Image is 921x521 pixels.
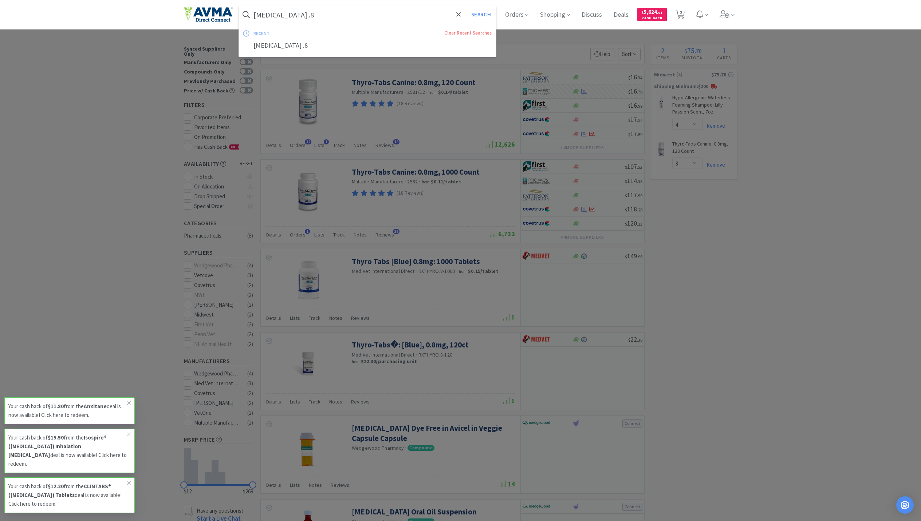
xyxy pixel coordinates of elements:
div: recent [253,28,357,39]
p: Your cash back of from the deal is now available! Click here to redeem. [8,433,127,468]
strong: Anxitane [84,403,107,410]
a: $5,624.01Cash Back [637,5,667,24]
img: e4e33dab9f054f5782a47901c742baa9_102.png [184,7,233,22]
button: Search [466,6,496,23]
strong: $15.50 [48,434,64,441]
span: $ [642,10,643,15]
input: Search by item, sku, manufacturer, ingredient, size... [239,6,496,23]
strong: $11.80 [48,403,64,410]
a: Clear Recent Searches [444,30,492,36]
a: Deals [611,12,631,18]
strong: Isospire® ([MEDICAL_DATA]) Inhalation [MEDICAL_DATA] [8,434,107,458]
span: Cash Back [642,16,662,21]
div: [MEDICAL_DATA] .8 [239,39,496,52]
p: Your cash back of from the deal is now available! Click here to redeem. [8,402,127,419]
p: Your cash back of from the deal is now available! Click here to redeem. [8,482,127,508]
span: . 01 [657,10,662,15]
a: 2 [673,12,688,19]
strong: $12.20 [48,483,64,490]
div: Open Intercom Messenger [896,496,914,514]
span: 5,624 [642,8,662,15]
a: Discuss [579,12,605,18]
